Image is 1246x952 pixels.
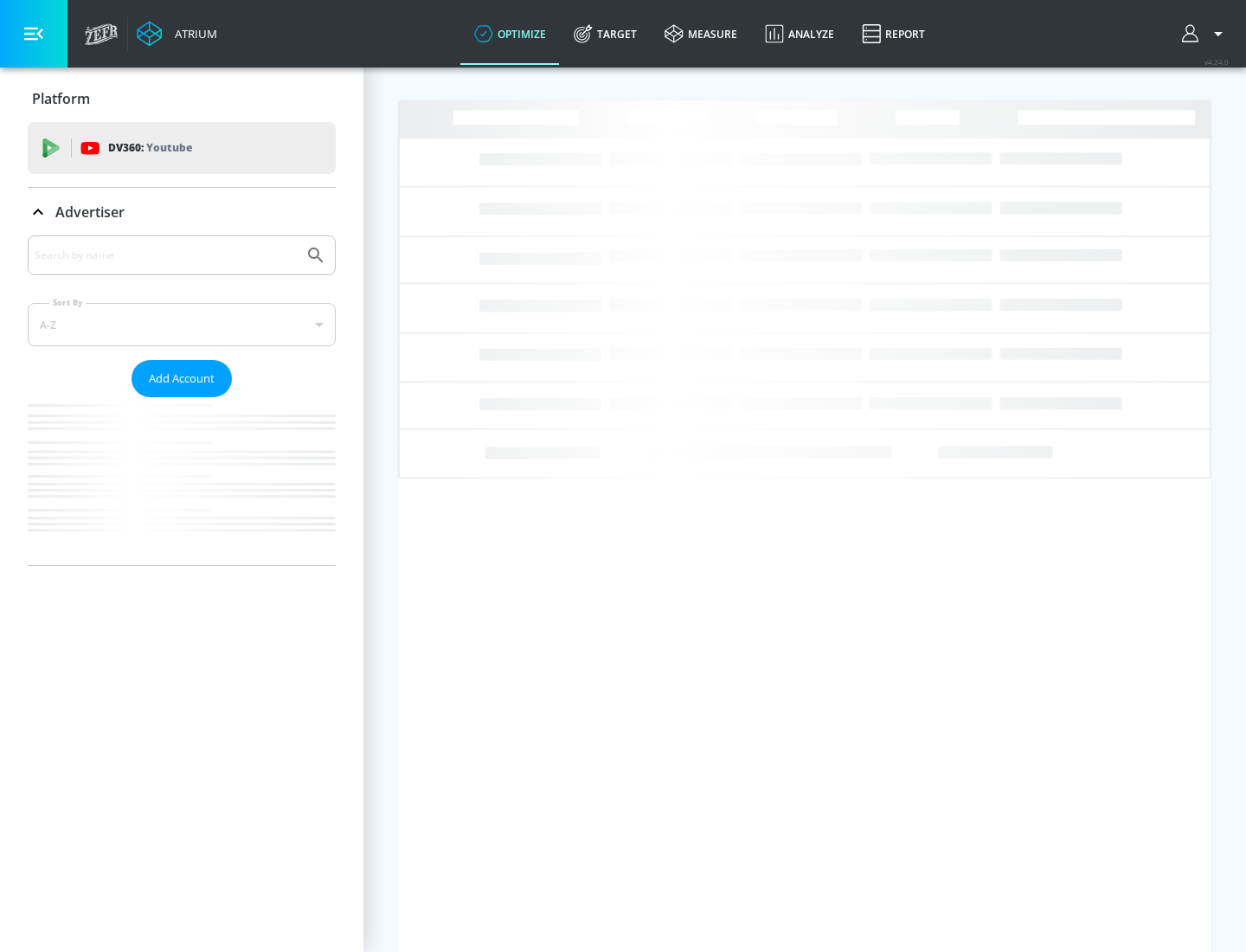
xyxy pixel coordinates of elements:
p: Platform [32,89,90,108]
div: Advertiser [28,188,336,236]
span: v 4.24.0 [1204,57,1229,67]
a: optimize [460,3,560,65]
a: Atrium [137,21,217,47]
div: Atrium [168,26,217,42]
a: Analyze [751,3,848,65]
p: Youtube [146,138,192,157]
div: Advertiser [28,235,336,565]
p: DV360: [108,138,192,158]
a: measure [651,3,751,65]
input: Search by name [35,244,297,267]
a: Target [560,3,651,65]
button: Add Account [132,360,232,397]
div: A-Z [28,303,336,346]
div: Platform [28,74,336,123]
a: Report [848,3,939,65]
span: Add Account [149,369,215,389]
p: Advertiser [55,203,125,222]
nav: list of Advertiser [28,397,336,565]
label: Sort By [49,297,87,308]
div: DV360: Youtube [28,122,336,174]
